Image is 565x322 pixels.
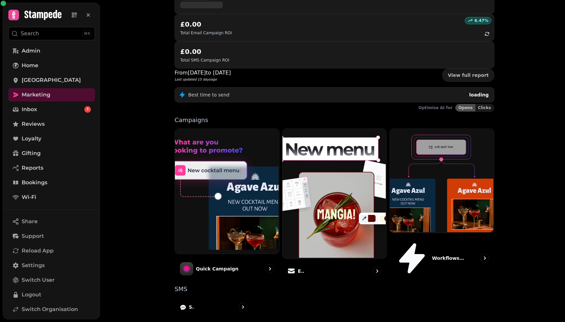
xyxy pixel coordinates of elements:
div: ⌘K [82,30,92,37]
a: [GEOGRAPHIC_DATA] [8,74,95,87]
a: EmailEmail [282,128,387,281]
a: Loyalty [8,132,95,145]
p: Workflows (coming soon) [432,255,465,261]
a: SMS [175,297,253,317]
a: View full report [442,69,494,82]
button: Support [8,230,95,243]
h2: £0.00 [180,20,232,29]
span: Reviews [22,120,45,128]
img: Workflows (coming soon) [389,128,493,232]
span: Reports [22,164,43,172]
span: Switch Organisation [22,305,78,313]
a: Wi-Fi [8,191,95,204]
a: Gifting [8,147,95,160]
a: Workflows (coming soon)Workflows (coming soon) [389,128,494,281]
p: SMS [175,286,494,292]
svg: go to [267,265,273,272]
button: Reload App [8,244,95,257]
p: Total SMS Campaign ROI [180,58,229,63]
p: Best time to send [188,91,230,98]
span: [GEOGRAPHIC_DATA] [22,76,81,84]
button: Clicks [475,104,494,111]
span: Opens [458,106,473,110]
svg: go to [240,304,246,310]
span: 3 [87,107,89,112]
p: SMS [189,304,194,310]
p: From [DATE] to [DATE] [175,69,231,77]
span: Share [22,218,38,226]
span: Admin [22,47,40,55]
img: Email [282,128,386,258]
svg: go to [374,268,380,274]
a: Quick CampaignQuick Campaign [175,128,280,281]
a: Home [8,59,95,72]
a: Reports [8,161,95,175]
p: Campaigns [175,117,494,123]
span: loading [469,92,489,97]
svg: go to [481,255,488,261]
img: Quick Campaign [174,128,279,253]
a: Switch Organisation [8,303,95,316]
button: Logout [8,288,95,301]
span: Wi-Fi [22,193,36,201]
button: refresh [481,28,493,40]
span: Reload App [22,247,54,255]
span: Gifting [22,149,41,157]
span: Clicks [478,106,491,110]
a: Settings [8,259,95,272]
a: Marketing [8,88,95,101]
span: Home [22,62,38,70]
span: Inbox [22,105,37,113]
button: Search⌘K [8,27,95,40]
p: Last updated 15 days ago [175,77,231,82]
p: Search [21,30,39,38]
span: Marketing [22,91,50,99]
p: Email [298,268,304,274]
button: Opens [455,104,475,111]
p: Total Email Campaign ROI [180,30,232,36]
span: Settings [22,261,45,269]
span: Bookings [22,179,47,187]
a: Reviews [8,117,95,131]
a: Bookings [8,176,95,189]
a: Inbox3 [8,103,95,116]
p: 6.47 % [474,18,488,23]
span: Loyalty [22,135,41,143]
h2: £0.00 [180,47,229,56]
span: Support [22,232,44,240]
a: Admin [8,44,95,58]
span: Switch User [22,276,55,284]
button: Switch User [8,273,95,287]
span: Logout [22,291,41,299]
button: Share [8,215,95,228]
p: Optimise AI for [418,105,452,110]
p: Quick Campaign [196,265,239,272]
